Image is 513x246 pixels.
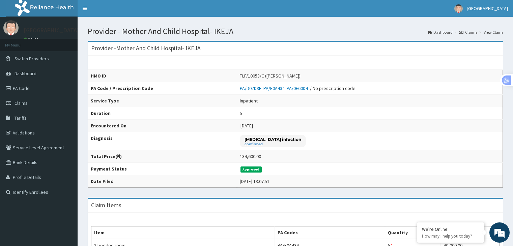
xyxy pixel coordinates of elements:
[24,27,79,33] p: [GEOGRAPHIC_DATA]
[385,226,440,239] th: Quantity
[484,29,503,35] a: View Claim
[467,5,508,11] span: [GEOGRAPHIC_DATA]
[88,163,237,175] th: Payment Status
[454,4,463,13] img: User Image
[15,56,49,62] span: Switch Providers
[275,226,385,239] th: PA Codes
[422,226,479,232] div: We're Online!
[422,233,479,239] p: How may I help you today?
[240,85,355,92] div: / No prescription code
[88,82,237,95] th: PA Code / Prescription Code
[245,143,301,146] small: confirmed
[240,72,301,79] div: TLF/10053/C ([PERSON_NAME])
[15,70,36,76] span: Dashboard
[263,85,287,91] a: PA/E0A434
[240,166,262,173] span: Approved
[91,45,201,51] h3: Provider - Mother And Child Hospital- IKEJA
[240,97,258,104] div: Inpatient
[24,37,40,41] a: Online
[88,70,237,82] th: HMO ID
[15,115,27,121] span: Tariffs
[88,107,237,120] th: Duration
[3,20,19,35] img: User Image
[240,123,253,129] span: [DATE]
[88,175,237,188] th: Date Filed
[88,95,237,107] th: Service Type
[245,136,301,142] p: [MEDICAL_DATA] infection
[240,110,242,117] div: 5
[287,85,310,91] a: PA/0E60D4
[240,178,269,185] div: [DATE] 13:07:51
[459,29,477,35] a: Claims
[88,120,237,132] th: Encountered On
[240,85,263,91] a: PA/D07D3F
[428,29,453,35] a: Dashboard
[88,150,237,163] th: Total Price(₦)
[91,226,275,239] th: Item
[91,202,121,208] h3: Claim Items
[88,27,503,36] h1: Provider - Mother And Child Hospital- IKEJA
[240,153,261,160] div: 134,600.00
[15,100,28,106] span: Claims
[88,132,237,150] th: Diagnosis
